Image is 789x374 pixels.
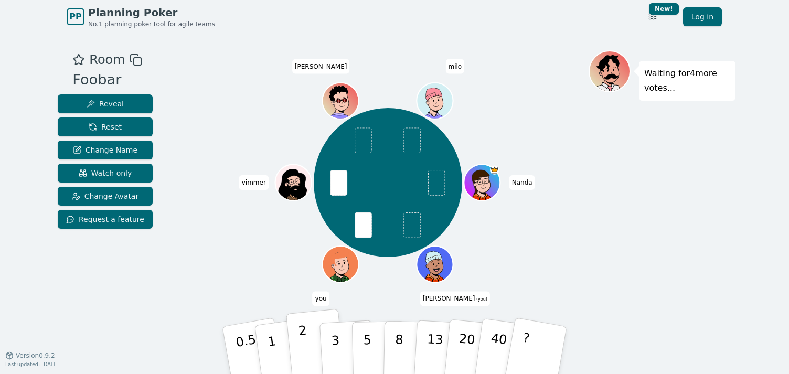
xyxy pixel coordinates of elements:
[79,168,132,178] span: Watch only
[58,187,153,206] button: Change Avatar
[683,7,722,26] a: Log in
[649,3,679,15] div: New!
[73,145,137,155] span: Change Name
[72,191,139,201] span: Change Avatar
[5,351,55,360] button: Version0.9.2
[509,175,535,190] span: Click to change your name
[313,292,329,306] span: Click to change your name
[58,164,153,183] button: Watch only
[475,297,487,302] span: (you)
[69,10,81,23] span: PP
[72,50,85,69] button: Add as favourite
[87,99,124,109] span: Reveal
[88,20,215,28] span: No.1 planning poker tool for agile teams
[58,117,153,136] button: Reset
[643,7,662,26] button: New!
[445,59,464,74] span: Click to change your name
[66,214,144,225] span: Request a feature
[16,351,55,360] span: Version 0.9.2
[5,361,59,367] span: Last updated: [DATE]
[490,166,499,175] span: Nanda is the host
[67,5,215,28] a: PPPlanning PokerNo.1 planning poker tool for agile teams
[88,5,215,20] span: Planning Poker
[58,141,153,159] button: Change Name
[239,175,269,190] span: Click to change your name
[58,210,153,229] button: Request a feature
[418,248,452,282] button: Click to change your avatar
[644,66,730,95] p: Waiting for 4 more votes...
[292,59,350,74] span: Click to change your name
[420,292,490,306] span: Click to change your name
[58,94,153,113] button: Reveal
[72,69,142,91] div: Foobar
[89,122,122,132] span: Reset
[89,50,125,69] span: Room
